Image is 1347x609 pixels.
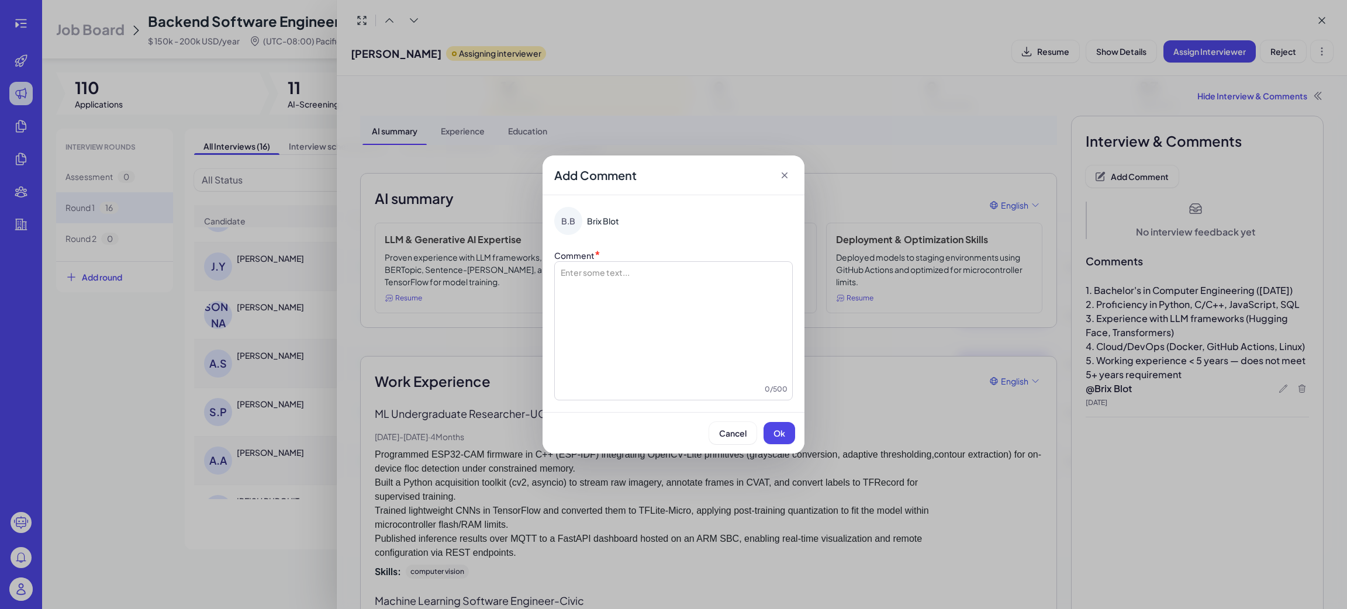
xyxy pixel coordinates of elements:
span: Ok [773,428,785,438]
label: Comment [554,250,595,261]
span: Add Comment [554,167,637,184]
div: B.B [554,207,582,235]
span: Cancel [719,428,747,438]
button: Ok [764,422,795,444]
div: 0 / 500 [559,383,788,395]
span: Brix Blot [587,215,619,227]
button: Cancel [709,422,757,444]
